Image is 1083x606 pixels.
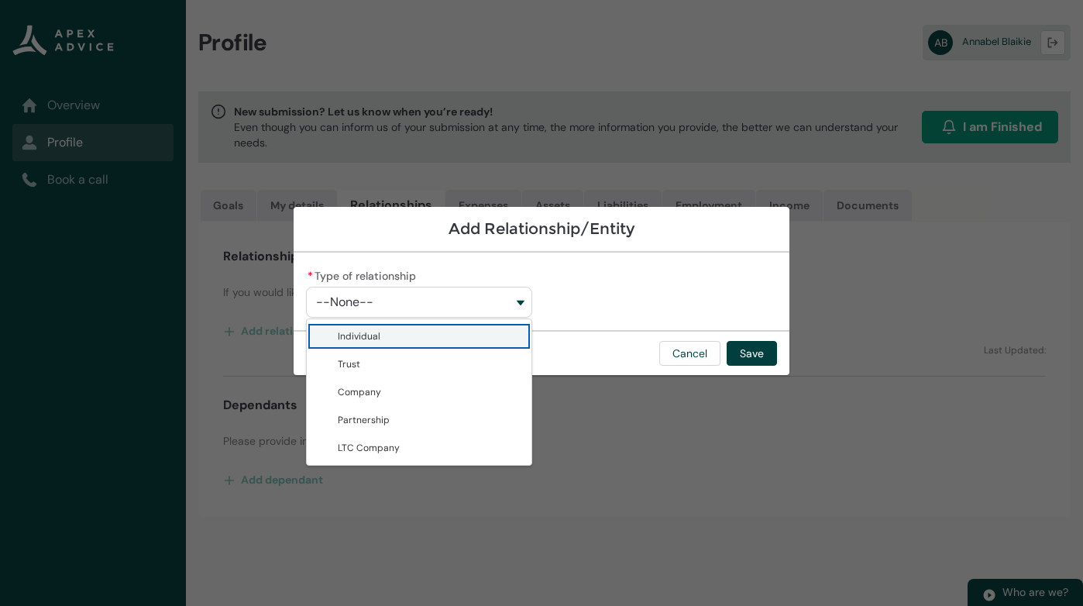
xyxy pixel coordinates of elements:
[306,318,532,466] div: Type of relationship
[727,341,777,366] button: Save
[316,295,373,309] span: --None--
[308,269,313,283] abbr: required
[306,219,777,239] h1: Add Relationship/Entity
[306,287,532,318] button: Type of relationship
[306,265,422,284] label: Type of relationship
[659,341,720,366] button: Cancel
